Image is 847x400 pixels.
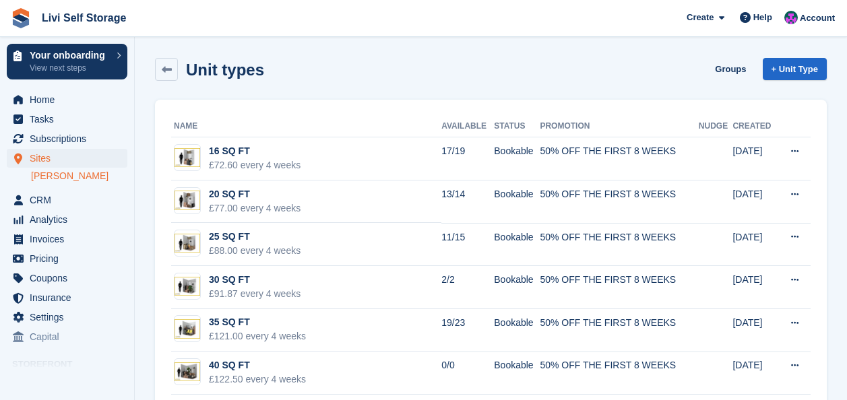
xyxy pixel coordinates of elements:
a: menu [7,210,127,229]
td: 50% OFF THE FIRST 8 WEEKS [540,266,698,309]
div: £77.00 every 4 weeks [209,201,301,215]
span: Settings [30,308,111,327]
span: Capital [30,327,111,346]
td: [DATE] [732,266,778,309]
div: £122.50 every 4 weeks [209,372,306,387]
p: View next steps [30,62,110,74]
a: menu [7,110,127,129]
a: menu [7,230,127,248]
div: £91.87 every 4 weeks [209,287,301,301]
a: Your onboarding View next steps [7,44,127,79]
div: £121.00 every 4 weeks [209,329,306,343]
td: 0/0 [441,352,494,395]
img: Graham Cameron [784,11,798,24]
td: Bookable [494,309,540,352]
td: [DATE] [732,180,778,224]
td: Bookable [494,137,540,180]
span: CRM [30,191,111,209]
div: 25 SQ FT [209,230,301,244]
div: £72.60 every 4 weeks [209,158,301,172]
img: 40-sqft-unit.jpg [175,362,200,382]
img: 30-sqft-unit.jpg [175,277,200,296]
div: 16 SQ FT [209,144,301,158]
div: 35 SQ FT [209,315,306,329]
div: 30 SQ FT [209,273,301,287]
th: Created [732,116,778,137]
td: Bookable [494,352,540,395]
td: Bookable [494,180,540,224]
a: menu [7,288,127,307]
a: Livi Self Storage [36,7,131,29]
td: [DATE] [732,223,778,266]
img: 15-sqft-unit.jpg [175,148,200,168]
a: menu [7,191,127,209]
th: Promotion [540,116,698,137]
span: Subscriptions [30,129,111,148]
a: menu [7,269,127,288]
td: 17/19 [441,137,494,180]
td: 19/23 [441,309,494,352]
h2: Unit types [186,61,264,79]
td: 50% OFF THE FIRST 8 WEEKS [540,137,698,180]
span: Storefront [12,358,134,371]
div: 40 SQ FT [209,358,306,372]
span: Create [687,11,714,24]
a: menu [7,327,127,346]
p: Your onboarding [30,51,110,60]
a: Groups [710,58,751,80]
th: Nudge [699,116,733,137]
span: Sites [30,149,111,168]
th: Name [171,116,441,137]
td: [DATE] [732,137,778,180]
td: 50% OFF THE FIRST 8 WEEKS [540,352,698,395]
span: Insurance [30,288,111,307]
a: + Unit Type [763,58,827,80]
span: Coupons [30,269,111,288]
td: 2/2 [441,266,494,309]
div: 20 SQ FT [209,187,301,201]
a: menu [7,249,127,268]
img: stora-icon-8386f47178a22dfd0bd8f6a31ec36ba5ce8667c1dd55bd0f319d3a0aa187defe.svg [11,8,31,28]
span: Analytics [30,210,111,229]
td: 50% OFF THE FIRST 8 WEEKS [540,309,698,352]
span: Account [800,11,835,25]
span: Home [30,90,111,109]
div: £88.00 every 4 weeks [209,244,301,258]
td: [DATE] [732,352,778,395]
span: Help [753,11,772,24]
span: Invoices [30,230,111,248]
span: Pricing [30,249,111,268]
td: Bookable [494,223,540,266]
a: menu [7,90,127,109]
a: [PERSON_NAME] [31,170,127,182]
img: 25-sqft-unit.jpg [175,234,200,253]
td: 11/15 [441,223,494,266]
a: menu [7,308,127,327]
th: Available [441,116,494,137]
span: Tasks [30,110,111,129]
td: 13/14 [441,180,494,224]
td: 50% OFF THE FIRST 8 WEEKS [540,223,698,266]
a: menu [7,149,127,168]
td: [DATE] [732,309,778,352]
td: 50% OFF THE FIRST 8 WEEKS [540,180,698,224]
img: 35-sqft-unit.jpg [175,319,200,339]
img: 20-sqft-unit.jpg [175,191,200,210]
a: menu [7,129,127,148]
td: Bookable [494,266,540,309]
th: Status [494,116,540,137]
